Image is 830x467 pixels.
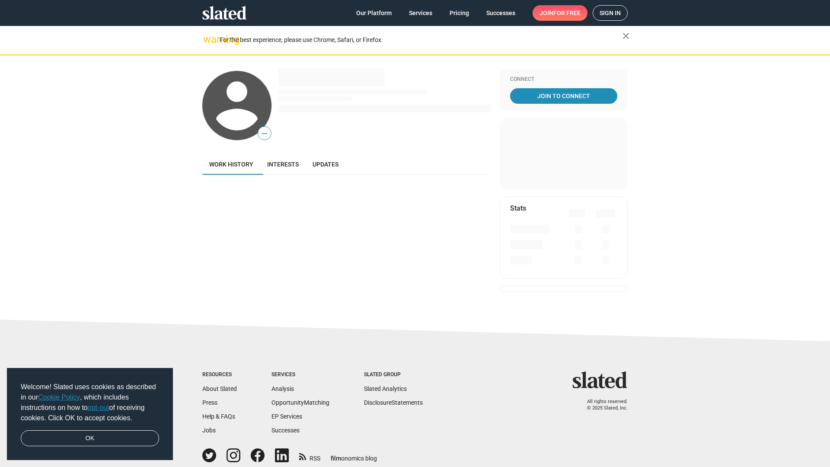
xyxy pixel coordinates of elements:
[331,448,377,463] a: filmonomics blog
[593,5,628,21] a: Sign in
[364,385,407,392] a: Slated Analytics
[512,88,616,104] span: Join To Connect
[578,399,628,411] p: All rights reserved. © 2025 Slated, Inc.
[553,5,581,21] span: for free
[510,204,526,213] mat-card-title: Stats
[271,427,300,434] a: Successes
[510,76,617,83] div: Connect
[258,128,271,139] span: —
[202,371,237,378] div: Resources
[21,430,159,447] a: dismiss cookie message
[539,5,581,21] span: Join
[202,427,216,434] a: Jobs
[364,399,423,406] a: DisclosureStatements
[306,154,345,175] a: Updates
[202,413,235,420] a: Help & FAQs
[202,385,237,392] a: About Slated
[364,371,423,378] div: Slated Group
[260,154,306,175] a: Interests
[600,6,621,20] span: Sign in
[267,161,299,168] span: Interests
[356,5,392,21] span: Our Platform
[220,34,622,46] div: For the best experience, please use Chrome, Safari, or Firefox.
[621,31,631,41] mat-icon: close
[271,371,329,378] div: Services
[331,455,341,462] span: film
[533,5,587,21] a: Joinfor free
[450,5,469,21] span: Pricing
[38,393,80,401] a: Cookie Policy
[486,5,515,21] span: Successes
[209,161,253,168] span: Work history
[202,399,217,406] a: Press
[271,385,294,392] a: Analysis
[349,5,399,21] a: Our Platform
[299,449,320,463] a: RSS
[88,404,109,411] a: opt-out
[202,154,260,175] a: Work history
[203,34,214,45] mat-icon: warning
[21,382,159,423] span: Welcome! Slated uses cookies as described in our , which includes instructions on how to of recei...
[443,5,476,21] a: Pricing
[409,5,432,21] span: Services
[313,161,338,168] span: Updates
[510,88,617,104] a: Join To Connect
[479,5,522,21] a: Successes
[271,399,329,406] a: OpportunityMatching
[402,5,439,21] a: Services
[7,368,173,461] div: cookieconsent
[271,413,302,420] a: EP Services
